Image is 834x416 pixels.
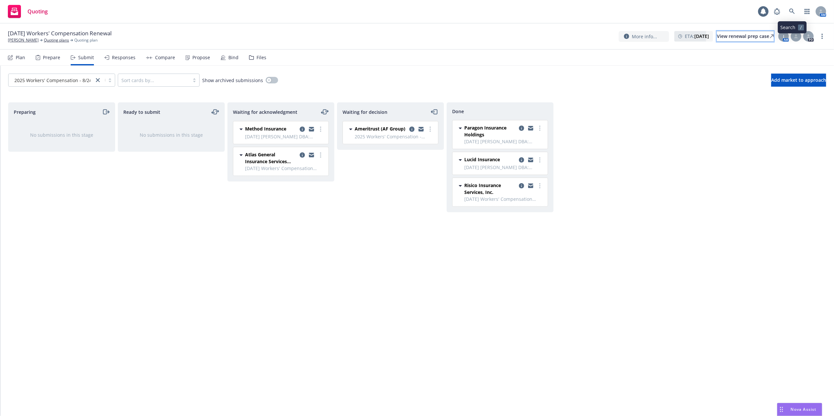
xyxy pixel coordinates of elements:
[257,55,266,60] div: Files
[74,37,98,43] span: Quoting plan
[19,131,104,138] div: No submissions in this stage
[464,138,544,145] span: [DATE] [PERSON_NAME] DBA: Central Valley Solutions - [GEOGRAPHIC_DATA] - 2025 Workers' Compensati...
[464,196,544,202] span: [DATE] Workers' Compensation Renewal - Risico - 2025 Workers' Compensation - [DATE]-[DATE] Star W...
[431,108,438,116] a: moveLeft
[426,125,434,133] a: more
[245,165,325,172] span: [DATE] Workers' Compensation Renewal - Atlas - 2025 Workers' Compensation - [DATE]-[DATE] Star Wo...
[464,124,516,138] span: Paragon Insurance Holdings
[777,403,786,416] div: Drag to move
[527,124,535,132] a: copy logging email
[791,407,817,412] span: Nova Assist
[245,125,286,132] span: Method Insurance
[129,131,214,138] div: No submissions in this stage
[8,37,39,43] a: [PERSON_NAME]
[355,133,434,140] span: 2025 Workers' Compensation - [DATE]-[DATE] Star Work Comp - BOR AmeriTrust
[818,32,826,40] a: more
[619,31,669,42] button: More info...
[343,109,387,115] span: Waiting for decision
[5,2,50,21] a: Quoting
[94,76,102,84] a: close
[536,124,544,132] a: more
[78,55,94,60] div: Submit
[298,151,306,159] a: copy logging email
[518,182,525,190] a: copy logging email
[245,133,325,140] span: [DATE] [PERSON_NAME] DBA: Central Valley Solutions - Method - 2025 Workers' Compensation - [DATE]...
[783,33,784,40] span: J
[518,156,525,164] a: copy logging email
[14,77,111,84] span: 2025 Workers' Compensation - 8/24/24-8/2...
[632,33,657,40] span: More info...
[27,9,48,14] span: Quoting
[464,156,500,163] span: Lucid Insurance
[308,151,315,159] a: copy logging email
[771,5,784,18] a: Report a Bug
[355,125,405,132] span: Ameritrust (AF Group)
[801,5,814,18] a: Switch app
[536,156,544,164] a: more
[123,109,160,115] span: Ready to submit
[298,125,306,133] a: copy logging email
[777,403,822,416] button: Nova Assist
[12,77,91,84] span: 2025 Workers' Compensation - 8/24/24-8/2...
[317,151,325,159] a: more
[417,125,425,133] a: copy logging email
[43,55,60,60] div: Prepare
[245,151,297,165] span: Atlas General Insurance Services (RPS)
[102,108,110,116] a: moveRight
[771,74,826,87] button: Add market to approach
[308,125,315,133] a: copy logging email
[717,31,774,42] a: View renewal prep case
[694,33,709,39] strong: [DATE]
[44,37,69,43] a: Quoting plans
[464,182,516,196] span: Risico Insurance Services, Inc.
[211,108,219,116] a: moveLeftRight
[685,33,709,40] span: ETA :
[16,55,25,60] div: Plan
[464,164,544,171] span: [DATE] [PERSON_NAME] DBA: Central Valley Solutions - [GEOGRAPHIC_DATA] - 2025 Workers' Compensati...
[408,125,416,133] a: copy logging email
[112,55,135,60] div: Responses
[202,77,263,84] span: Show archived submissions
[233,109,297,115] span: Waiting for acknowledgment
[527,182,535,190] a: copy logging email
[786,5,799,18] a: Search
[771,77,826,83] span: Add market to approach
[717,31,774,41] div: View renewal prep case
[192,55,210,60] div: Propose
[8,29,112,37] span: [DATE] Workers' Compensation Renewal
[518,124,525,132] a: copy logging email
[321,108,329,116] a: moveLeftRight
[452,108,464,115] span: Done
[228,55,239,60] div: Bind
[317,125,325,133] a: more
[527,156,535,164] a: copy logging email
[14,109,36,115] span: Preparing
[155,55,175,60] div: Compare
[536,182,544,190] a: more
